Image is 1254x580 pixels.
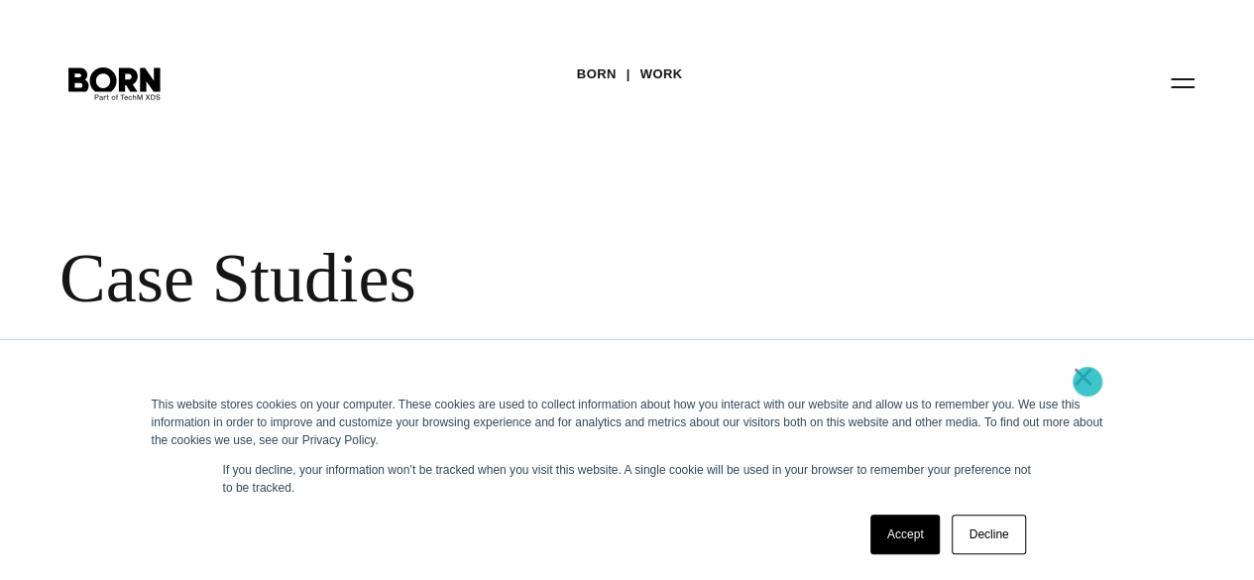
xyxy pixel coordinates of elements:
a: × [1072,368,1095,386]
a: BORN [577,59,617,89]
button: Open [1159,61,1206,103]
a: Accept [870,515,941,554]
div: Case Studies [59,238,892,319]
a: Work [640,59,683,89]
p: If you decline, your information won’t be tracked when you visit this website. A single cookie wi... [223,461,1032,497]
a: Decline [952,515,1025,554]
div: This website stores cookies on your computer. These cookies are used to collect information about... [152,396,1103,449]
